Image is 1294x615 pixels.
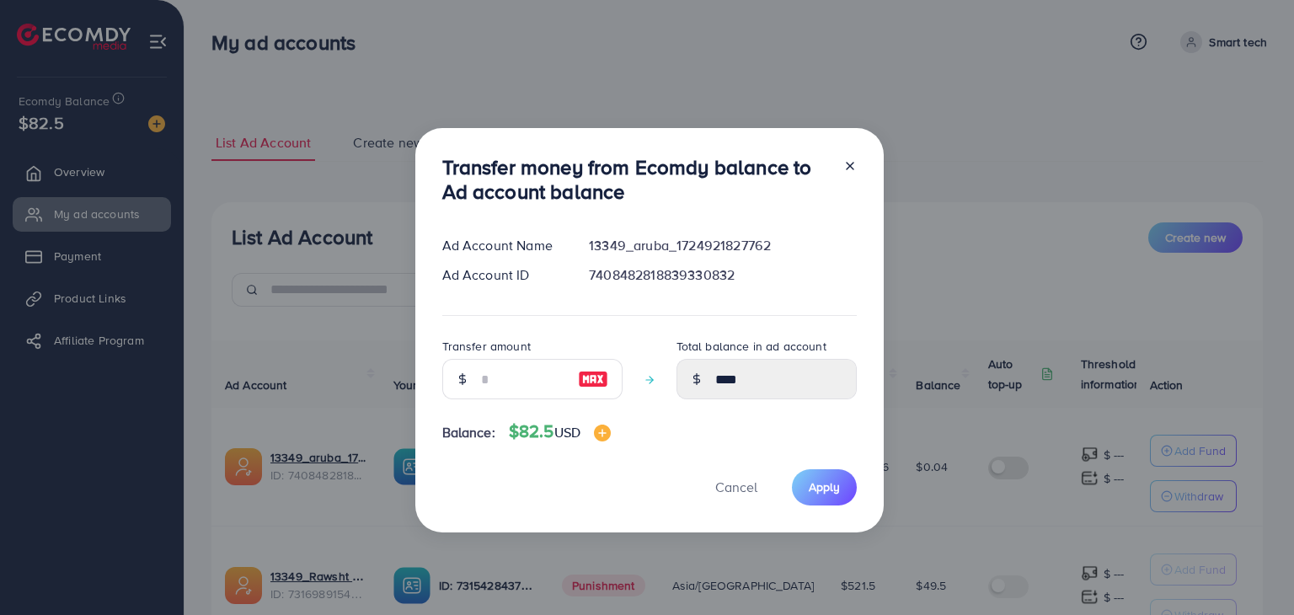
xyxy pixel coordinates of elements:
img: image [578,369,608,389]
div: Ad Account Name [429,236,576,255]
span: USD [554,423,580,441]
h3: Transfer money from Ecomdy balance to Ad account balance [442,155,830,204]
span: Apply [809,479,840,495]
iframe: Chat [1222,539,1281,602]
span: Balance: [442,423,495,442]
div: Ad Account ID [429,265,576,285]
label: Total balance in ad account [676,338,826,355]
h4: $82.5 [509,421,611,442]
button: Cancel [694,469,778,505]
div: 13349_aruba_1724921827762 [575,236,869,255]
label: Transfer amount [442,338,531,355]
button: Apply [792,469,857,505]
div: 7408482818839330832 [575,265,869,285]
span: Cancel [715,478,757,496]
img: image [594,425,611,441]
